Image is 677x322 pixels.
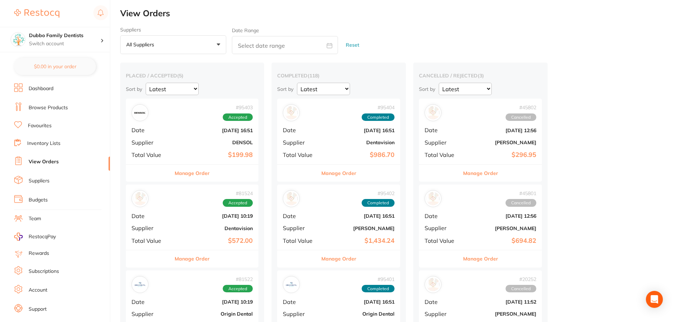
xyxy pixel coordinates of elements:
[132,139,170,146] span: Supplier
[285,106,298,119] img: Dentavision
[14,233,23,241] img: RestocqPay
[29,158,59,165] a: View Orders
[29,32,100,39] h4: Dubbo Family Dentists
[321,165,356,182] button: Manage Order
[29,287,47,294] a: Account
[646,291,663,308] div: Open Intercom Messenger
[132,127,170,133] span: Date
[133,278,147,291] img: Origin Dental
[324,237,395,245] b: $1,434.24
[223,199,253,207] span: Accepted
[126,99,258,182] div: DENSOL#95403AcceptedDate[DATE] 16:51SupplierDENSOLTotal Value$199.98Manage Order
[120,35,226,54] button: All suppliers
[466,311,536,317] b: [PERSON_NAME]
[232,28,259,33] label: Date Range
[283,127,318,133] span: Date
[466,226,536,231] b: [PERSON_NAME]
[425,213,460,219] span: Date
[11,33,25,47] img: Dubbo Family Dentists
[29,197,48,204] a: Budgets
[132,225,170,231] span: Supplier
[29,215,41,222] a: Team
[14,9,59,18] img: Restocq Logo
[419,86,435,92] p: Sort by
[223,276,253,282] span: # 81522
[362,285,395,293] span: Completed
[176,226,253,231] b: Dentavision
[126,86,142,92] p: Sort by
[362,276,395,282] span: # 95401
[285,192,298,205] img: Henry Schein Halas
[29,104,68,111] a: Browse Products
[277,86,293,92] p: Sort by
[29,306,47,313] a: Support
[283,213,318,219] span: Date
[283,311,318,317] span: Supplier
[506,105,536,110] span: # 45802
[132,299,170,305] span: Date
[321,250,356,267] button: Manage Order
[506,191,536,196] span: # 45801
[176,128,253,133] b: [DATE] 16:51
[223,113,253,121] span: Accepted
[175,250,210,267] button: Manage Order
[466,237,536,245] b: $694.82
[132,311,170,317] span: Supplier
[425,225,460,231] span: Supplier
[506,199,536,207] span: Cancelled
[126,41,157,48] p: All suppliers
[29,268,59,275] a: Subscriptions
[283,225,318,231] span: Supplier
[324,140,395,145] b: Dentavision
[463,165,498,182] button: Manage Order
[463,250,498,267] button: Manage Order
[426,192,440,205] img: Henry Schein Halas
[126,185,258,268] div: Dentavision#81524AcceptedDate[DATE] 10:19SupplierDentavisionTotal Value$572.00Manage Order
[223,191,253,196] span: # 81524
[426,106,440,119] img: Adam Dental
[120,27,226,33] label: Suppliers
[362,113,395,121] span: Completed
[344,36,361,54] button: Reset
[176,213,253,219] b: [DATE] 10:19
[324,299,395,305] b: [DATE] 16:51
[223,285,253,293] span: Accepted
[133,192,147,205] img: Dentavision
[132,238,170,244] span: Total Value
[426,278,440,291] img: Henry Schein Halas
[29,250,49,257] a: Rewards
[14,58,96,75] button: $0.00 in your order
[29,177,49,185] a: Suppliers
[29,233,56,240] span: RestocqPay
[29,40,100,47] p: Switch account
[175,165,210,182] button: Manage Order
[324,226,395,231] b: [PERSON_NAME]
[466,128,536,133] b: [DATE] 12:56
[425,311,460,317] span: Supplier
[466,140,536,145] b: [PERSON_NAME]
[27,140,60,147] a: Inventory Lists
[176,299,253,305] b: [DATE] 10:19
[176,151,253,159] b: $199.98
[466,151,536,159] b: $296.95
[132,152,170,158] span: Total Value
[14,233,56,241] a: RestocqPay
[283,152,318,158] span: Total Value
[324,213,395,219] b: [DATE] 16:51
[28,122,52,129] a: Favourites
[126,72,258,79] h2: placed / accepted ( 5 )
[425,139,460,146] span: Supplier
[283,299,318,305] span: Date
[324,128,395,133] b: [DATE] 16:51
[133,106,147,119] img: DENSOL
[232,36,338,54] input: Select date range
[283,139,318,146] span: Supplier
[362,191,395,196] span: # 95402
[223,105,253,110] span: # 95403
[176,311,253,317] b: Origin Dental
[425,299,460,305] span: Date
[506,113,536,121] span: Cancelled
[324,151,395,159] b: $986.70
[277,72,400,79] h2: completed ( 118 )
[14,5,59,22] a: Restocq Logo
